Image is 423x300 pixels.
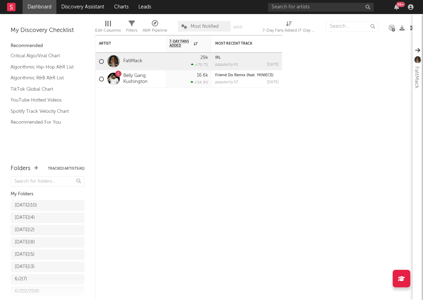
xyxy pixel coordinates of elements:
[15,214,35,222] div: [DATE] ( 4 )
[143,18,167,38] div: A&R Pipeline
[215,56,221,60] a: IRL
[233,25,242,29] button: Save
[11,96,77,104] a: YouTube Hottest Videos
[48,167,85,170] button: Tracked Artists(41)
[15,275,27,283] div: 6/2 ( 7 )
[191,63,208,67] div: +70.7 %
[215,73,279,77] div: Friend Do Remix (feat. YKNIECE)
[412,66,421,89] div: FattMack
[394,4,399,10] button: 99+
[123,58,142,64] a: FattMack
[123,73,162,85] a: Belly Gang Kushington
[11,85,77,93] a: TikTok Global Chart
[11,200,85,211] a: [DATE](10)
[11,213,85,223] a: [DATE](4)
[11,237,85,248] a: [DATE](8)
[262,18,315,38] div: 7-Day Fans Added (7-Day Fans Added)
[326,21,379,32] input: Search...
[126,26,137,35] div: Filters
[11,63,77,71] a: Algorithmic Hip-Hop A&R List
[15,287,39,296] div: 6/202/25 ( 8 )
[268,3,374,12] input: Search for artists
[11,42,85,50] div: Recommended
[215,56,279,60] div: IRL
[191,80,208,85] div: +54.9 %
[15,201,37,210] div: [DATE] ( 10 )
[15,263,35,271] div: [DATE] ( 3 )
[11,52,77,60] a: Critical Algo/Viral Chart
[215,73,273,77] a: Friend Do Remix (feat. YKNIECE)
[11,74,77,82] a: Algorithmic R&B A&R List
[267,63,279,67] div: [DATE]
[11,107,77,115] a: Spotify Track Velocity Chart
[267,80,279,84] div: [DATE]
[200,56,208,60] div: 29k
[11,26,85,35] div: My Discovery Checklist
[11,176,85,187] input: Search for folders...
[11,286,85,297] a: 6/202/25(8)
[11,164,31,173] div: Folders
[95,18,121,38] div: Edit Columns
[197,73,208,78] div: 16.6k
[99,41,152,46] div: Artist
[126,18,137,38] div: Filters
[262,26,315,35] div: 7-Day Fans Added (7-Day Fans Added)
[11,274,85,285] a: 6/2(7)
[11,262,85,272] a: [DATE](3)
[15,250,35,259] div: [DATE] ( 5 )
[15,226,35,234] div: [DATE] ( 2 )
[11,225,85,235] a: [DATE](2)
[215,41,268,46] div: Most Recent Track
[191,24,219,29] span: Most Notified
[169,39,192,48] span: 7-Day Fans Added
[215,80,238,84] div: popularity: 57
[215,63,238,67] div: popularity: 41
[15,238,35,247] div: [DATE] ( 8 )
[11,118,77,126] a: Recommended For You
[11,190,85,198] div: My Folders
[396,2,405,7] div: 99 +
[143,26,167,35] div: A&R Pipeline
[11,249,85,260] a: [DATE](5)
[95,26,121,35] div: Edit Columns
